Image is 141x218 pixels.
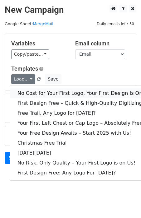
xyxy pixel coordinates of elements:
h5: Email column [75,40,130,47]
a: Daily emails left: 50 [95,21,136,26]
h2: New Campaign [5,5,136,15]
small: Google Sheet: [5,21,53,26]
button: Save [45,74,61,84]
span: Daily emails left: 50 [95,21,136,27]
a: MergeMail [33,21,53,26]
h5: Variables [11,40,66,47]
a: Copy/paste... [11,49,49,59]
a: Load... [11,74,35,84]
a: Templates [11,65,38,72]
a: Send [5,152,25,164]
